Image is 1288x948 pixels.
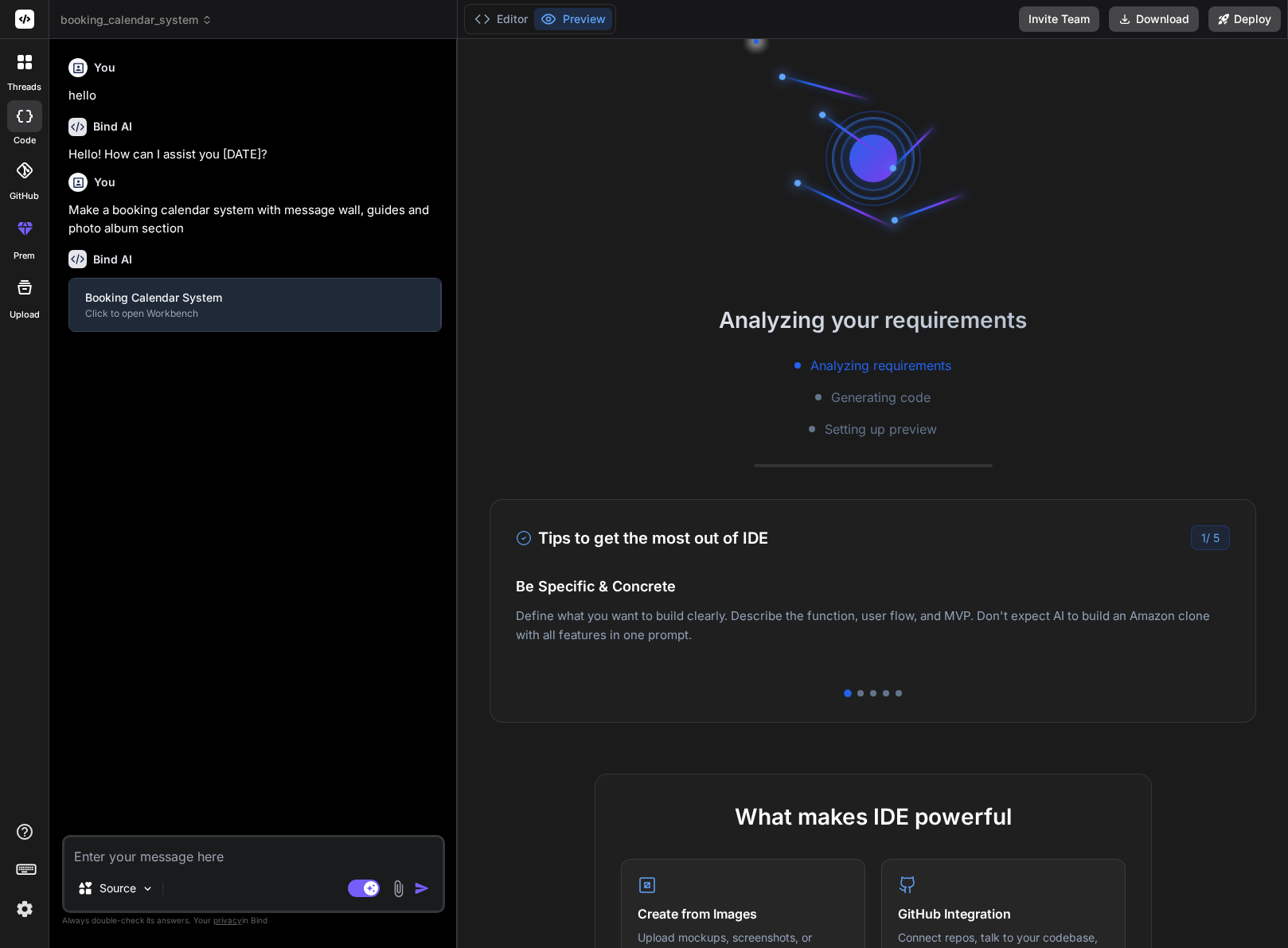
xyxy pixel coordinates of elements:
[638,904,849,923] h4: Create from Images
[516,575,1230,597] h4: Be Specific & Concrete
[14,134,36,147] label: code
[10,189,39,203] label: GitHub
[100,880,136,896] p: Source
[458,303,1288,337] h2: Analyzing your requirements
[831,388,931,407] span: Generating code
[1019,6,1099,32] button: Invite Team
[1213,531,1220,544] span: 5
[62,913,445,928] p: Always double-check its answers. Your in Bind
[68,201,442,237] p: Make a booking calendar system with message wall, guides and photo album section
[534,8,612,30] button: Preview
[68,87,442,105] p: hello
[1201,531,1206,544] span: 1
[68,146,442,164] p: Hello! How can I assist you [DATE]?
[11,895,38,923] img: settings
[1109,6,1199,32] button: Download
[810,356,951,375] span: Analyzing requirements
[94,174,115,190] h6: You
[85,307,424,320] div: Click to open Workbench
[7,80,41,94] label: threads
[94,60,115,76] h6: You
[60,12,213,28] span: booking_calendar_system
[93,119,132,135] h6: Bind AI
[10,308,40,322] label: Upload
[825,419,937,439] span: Setting up preview
[69,279,440,331] button: Booking Calendar SystemClick to open Workbench
[414,880,430,896] img: icon
[1208,6,1281,32] button: Deploy
[468,8,534,30] button: Editor
[14,249,35,263] label: prem
[621,800,1126,833] h2: What makes IDE powerful
[898,904,1109,923] h4: GitHub Integration
[389,880,408,898] img: attachment
[85,290,424,306] div: Booking Calendar System
[93,252,132,267] h6: Bind AI
[141,882,154,895] img: Pick Models
[1191,525,1230,550] div: /
[213,915,242,925] span: privacy
[516,526,768,550] h3: Tips to get the most out of IDE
